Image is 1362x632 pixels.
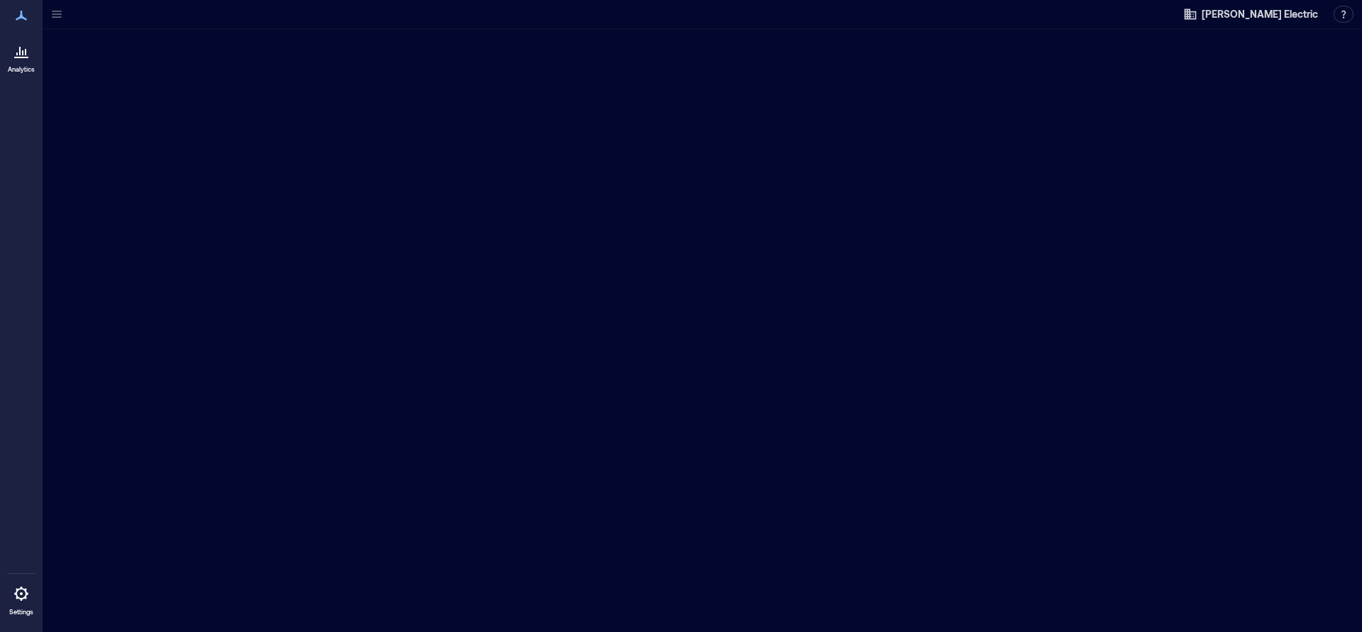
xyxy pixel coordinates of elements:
[1202,7,1318,21] span: [PERSON_NAME] Electric
[8,65,35,74] p: Analytics
[9,608,33,616] p: Settings
[4,577,38,621] a: Settings
[4,34,39,78] a: Analytics
[1179,3,1322,26] button: [PERSON_NAME] Electric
